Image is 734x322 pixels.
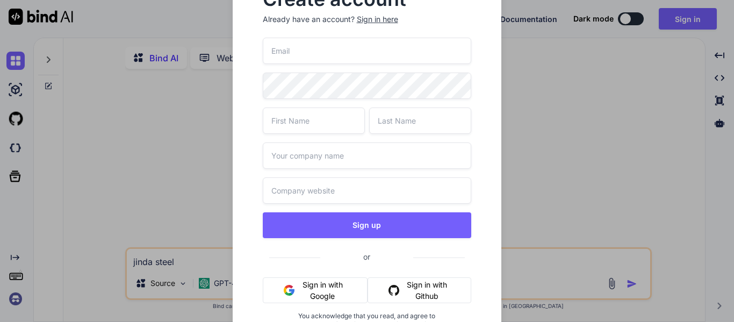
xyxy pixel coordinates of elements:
img: google [284,285,294,296]
button: Sign in with Google [263,277,368,303]
button: Sign in with Github [368,277,471,303]
input: Email [263,38,472,64]
input: First Name [263,108,365,134]
div: Sign in here [357,14,398,25]
input: Company website [263,177,472,204]
button: Sign up [263,212,472,238]
input: Last Name [369,108,471,134]
input: Your company name [263,142,472,169]
img: github [388,285,399,296]
span: or [320,244,413,270]
p: Already have an account? [263,14,472,25]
